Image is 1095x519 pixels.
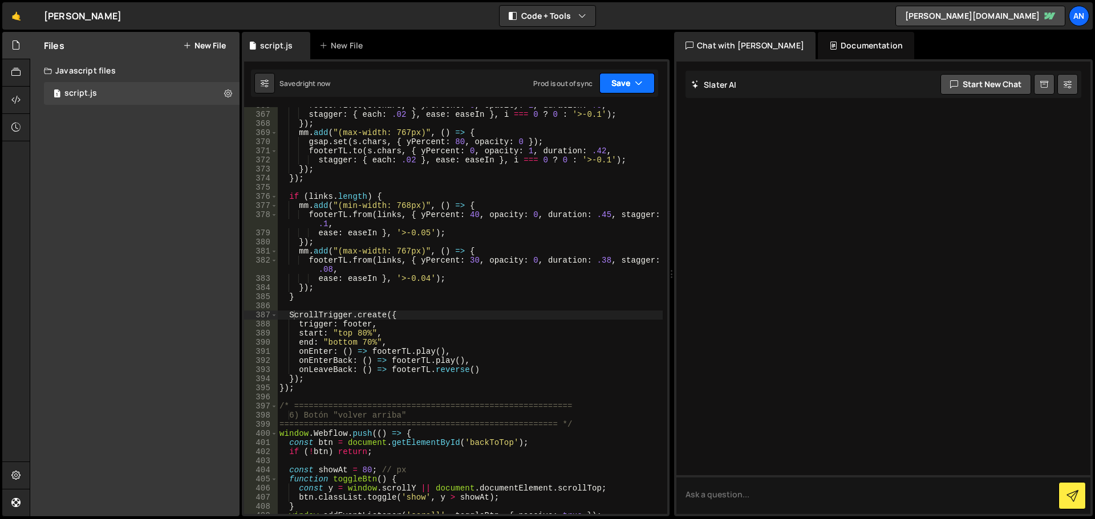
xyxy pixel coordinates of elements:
[244,465,278,475] div: 404
[244,429,278,438] div: 400
[244,310,278,320] div: 387
[244,502,278,511] div: 408
[244,493,278,502] div: 407
[244,329,278,338] div: 389
[319,40,367,51] div: New File
[1069,6,1089,26] a: An
[44,82,240,105] div: 16797/45948.js
[244,420,278,429] div: 399
[244,402,278,411] div: 397
[674,32,816,59] div: Chat with [PERSON_NAME]
[279,79,330,88] div: Saved
[244,411,278,420] div: 398
[260,40,293,51] div: script.js
[244,274,278,283] div: 383
[30,59,240,82] div: Javascript files
[244,356,278,365] div: 392
[244,146,278,156] div: 371
[244,320,278,329] div: 388
[895,6,1065,26] a: [PERSON_NAME][DOMAIN_NAME]
[54,90,60,99] span: 1
[940,74,1031,95] button: Start new chat
[244,165,278,174] div: 373
[244,374,278,383] div: 394
[244,438,278,447] div: 401
[183,41,226,50] button: New File
[244,183,278,192] div: 375
[244,484,278,493] div: 406
[818,32,914,59] div: Documentation
[2,2,30,30] a: 🤙
[599,73,655,93] button: Save
[533,79,593,88] div: Prod is out of sync
[244,119,278,128] div: 368
[300,79,330,88] div: right now
[244,292,278,301] div: 385
[244,365,278,374] div: 393
[244,383,278,393] div: 395
[44,39,64,52] h2: Files
[44,9,121,23] div: [PERSON_NAME]
[244,475,278,484] div: 405
[244,301,278,310] div: 386
[244,347,278,356] div: 391
[244,247,278,256] div: 381
[64,88,97,99] div: script.js
[500,6,595,26] button: Code + Tools
[244,256,278,274] div: 382
[244,201,278,210] div: 377
[244,456,278,465] div: 403
[244,228,278,238] div: 379
[244,174,278,183] div: 374
[244,238,278,247] div: 380
[691,79,737,90] h2: Slater AI
[244,210,278,228] div: 378
[244,393,278,402] div: 396
[244,156,278,165] div: 372
[244,283,278,292] div: 384
[244,128,278,137] div: 369
[244,137,278,146] div: 370
[244,110,278,119] div: 367
[244,447,278,456] div: 402
[244,338,278,347] div: 390
[244,192,278,201] div: 376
